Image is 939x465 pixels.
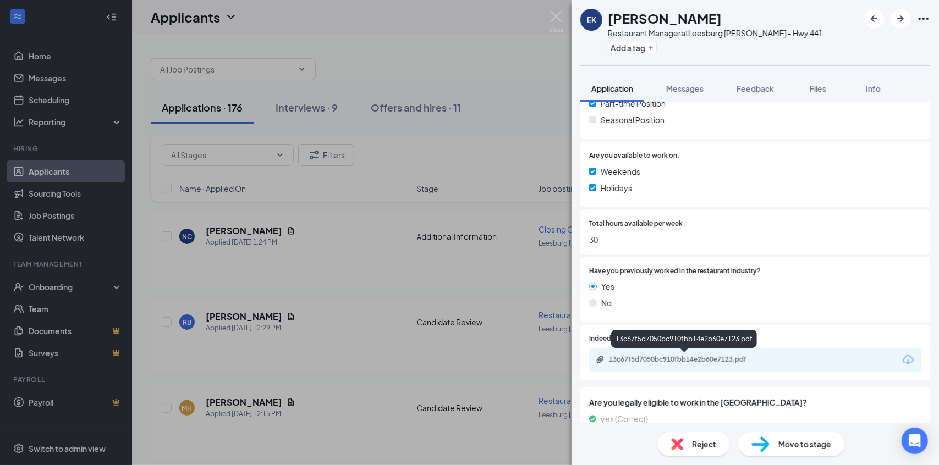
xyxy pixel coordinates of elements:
[601,413,648,425] span: yes (Correct)
[608,27,823,38] div: Restaurant Manager at Leesburg [PERSON_NAME] - Hwy 441
[589,396,921,408] span: Are you legally eligible to work in the [GEOGRAPHIC_DATA]?
[864,9,884,29] button: ArrowLeftNew
[609,355,763,364] div: 13c67f5d7050bc910fbb14e2b60e7123.pdf
[589,334,638,344] span: Indeed Resume
[902,428,928,454] div: Open Intercom Messenger
[587,14,596,25] div: EK
[601,297,612,309] span: No
[601,114,665,126] span: Seasonal Position
[866,84,881,93] span: Info
[608,42,657,53] button: PlusAdd a tag
[596,355,605,364] svg: Paperclip
[666,84,704,93] span: Messages
[692,438,716,450] span: Reject
[589,266,761,276] span: Have you previously worked in the restaurant industry?
[778,438,831,450] span: Move to stage
[917,12,930,25] svg: Ellipses
[601,182,632,194] span: Holidays
[611,330,757,348] div: 13c67f5d7050bc910fbb14e2b60e7123.pdf
[589,219,683,229] span: Total hours available per week
[601,280,614,292] span: Yes
[647,45,654,51] svg: Plus
[810,84,826,93] span: Files
[737,84,774,93] span: Feedback
[891,9,910,29] button: ArrowRight
[608,9,722,27] h1: [PERSON_NAME]
[902,353,915,367] svg: Download
[591,84,633,93] span: Application
[601,97,666,109] span: Part-time Position
[601,165,640,178] span: Weekends
[867,12,881,25] svg: ArrowLeftNew
[894,12,907,25] svg: ArrowRight
[596,355,774,366] a: Paperclip13c67f5d7050bc910fbb14e2b60e7123.pdf
[589,151,679,161] span: Are you available to work on:
[589,234,921,246] span: 30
